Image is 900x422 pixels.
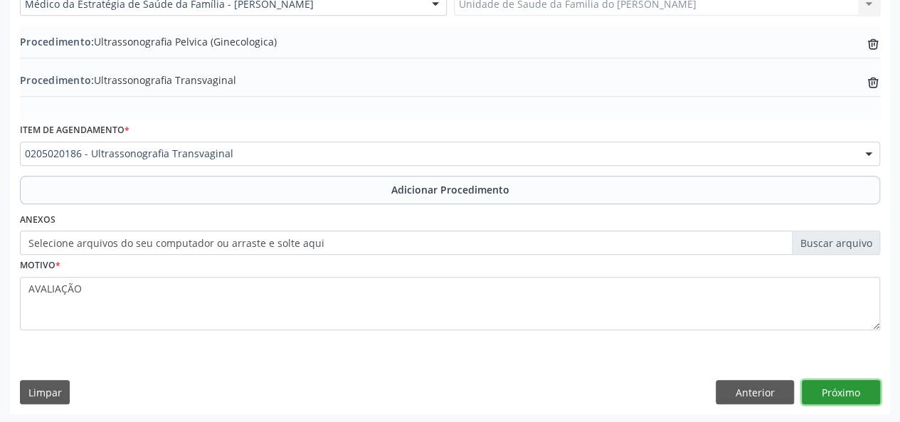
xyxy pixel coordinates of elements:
[20,35,94,48] span: Procedimento:
[20,255,60,277] label: Motivo
[802,380,880,404] button: Próximo
[716,380,794,404] button: Anterior
[20,176,880,204] button: Adicionar Procedimento
[20,73,236,88] span: Ultrassonografia Transvaginal
[25,147,851,161] span: 0205020186 - Ultrassonografia Transvaginal
[391,182,509,197] span: Adicionar Procedimento
[20,209,55,231] label: Anexos
[20,120,129,142] label: Item de agendamento
[20,34,277,49] span: Ultrassonografia Pelvica (Ginecologica)
[20,73,94,87] span: Procedimento:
